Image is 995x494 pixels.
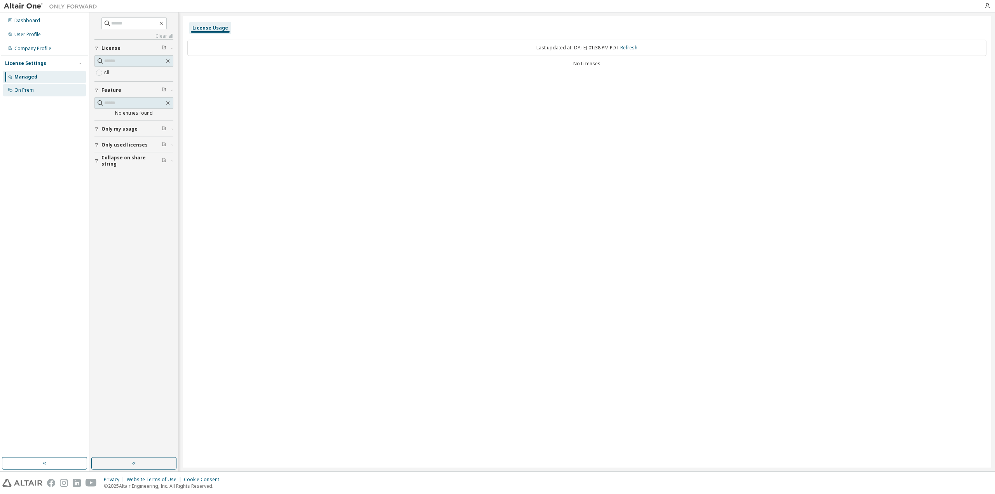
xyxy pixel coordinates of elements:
[14,45,51,52] div: Company Profile
[94,82,173,99] button: Feature
[104,68,111,77] label: All
[184,477,224,483] div: Cookie Consent
[94,40,173,57] button: License
[14,74,37,80] div: Managed
[5,60,46,66] div: License Settings
[14,17,40,24] div: Dashboard
[47,479,55,487] img: facebook.svg
[94,110,173,116] div: No entries found
[94,120,173,138] button: Only my usage
[4,2,101,10] img: Altair One
[162,45,166,51] span: Clear filter
[101,45,120,51] span: License
[101,87,121,93] span: Feature
[187,40,986,56] div: Last updated at: [DATE] 01:38 PM PDT
[73,479,81,487] img: linkedin.svg
[104,483,224,489] p: © 2025 Altair Engineering, Inc. All Rights Reserved.
[162,158,166,164] span: Clear filter
[60,479,68,487] img: instagram.svg
[192,25,228,31] div: License Usage
[187,61,986,67] div: No Licenses
[94,136,173,154] button: Only used licenses
[101,155,162,167] span: Collapse on share string
[162,126,166,132] span: Clear filter
[620,44,637,51] a: Refresh
[127,477,184,483] div: Website Terms of Use
[104,477,127,483] div: Privacy
[94,152,173,169] button: Collapse on share string
[86,479,97,487] img: youtube.svg
[14,31,41,38] div: User Profile
[94,33,173,39] a: Clear all
[162,87,166,93] span: Clear filter
[101,142,148,148] span: Only used licenses
[2,479,42,487] img: altair_logo.svg
[14,87,34,93] div: On Prem
[162,142,166,148] span: Clear filter
[101,126,138,132] span: Only my usage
